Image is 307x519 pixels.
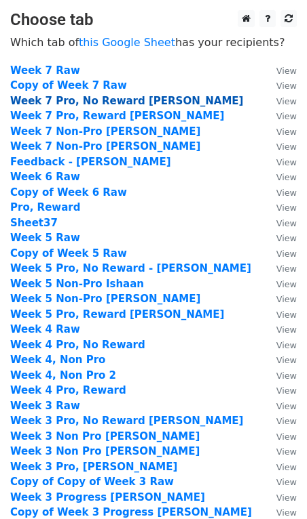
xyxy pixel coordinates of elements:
strong: Week 6 Raw [10,171,80,183]
small: View [276,111,297,121]
a: Week 4 Raw [10,323,80,335]
small: View [276,325,297,335]
a: View [263,247,297,259]
small: View [276,447,297,457]
a: View [263,369,297,381]
a: Week 7 Non-Pro [PERSON_NAME] [10,140,200,152]
small: View [276,127,297,137]
small: View [276,386,297,396]
small: View [276,218,297,228]
a: View [263,110,297,122]
a: Week 7 Raw [10,64,80,77]
a: Sheet37 [10,217,58,229]
small: View [276,340,297,350]
a: View [263,201,297,213]
a: View [263,95,297,107]
small: View [276,401,297,411]
a: Week 5 Raw [10,232,80,244]
a: View [263,354,297,366]
small: View [276,66,297,76]
a: Week 3 Non Pro [PERSON_NAME] [10,430,200,442]
small: View [276,432,297,442]
a: View [263,171,297,183]
a: View [263,415,297,427]
a: View [263,186,297,199]
a: Week 3 Pro, [PERSON_NAME] [10,461,177,473]
strong: Week 4, Non Pro 2 [10,369,116,381]
small: View [276,188,297,198]
a: Week 7 Pro, No Reward [PERSON_NAME] [10,95,243,107]
a: View [263,217,297,229]
a: Week 3 Raw [10,400,80,412]
a: Copy of Week 3 Progress [PERSON_NAME] [10,506,252,518]
a: View [263,323,297,335]
strong: Week 5 Pro, Reward [PERSON_NAME] [10,308,224,320]
a: Week 3 Pro, No Reward [PERSON_NAME] [10,415,243,427]
a: Week 5 Non-Pro Ishaan [10,278,144,290]
a: View [263,278,297,290]
small: View [276,310,297,320]
small: View [276,416,297,426]
a: View [263,79,297,91]
a: Week 4 Pro, Reward [10,384,126,396]
a: View [263,125,297,138]
p: Which tab of has your recipients? [10,35,297,49]
a: View [263,445,297,457]
strong: Pro, Reward [10,201,80,213]
a: Week 7 Pro, Reward [PERSON_NAME] [10,110,224,122]
a: Week 3 Progress [PERSON_NAME] [10,491,205,503]
small: View [276,96,297,106]
small: View [276,233,297,243]
a: View [263,430,297,442]
a: Week 5 Non-Pro [PERSON_NAME] [10,293,200,305]
a: Feedback - [PERSON_NAME] [10,156,171,168]
a: Week 4, Non Pro [10,354,105,366]
a: View [263,262,297,274]
a: View [263,64,297,77]
small: View [276,172,297,182]
a: View [263,308,297,320]
a: Week 3 Non Pro [PERSON_NAME] [10,445,200,457]
small: View [276,249,297,259]
a: View [263,339,297,351]
small: View [276,203,297,213]
small: View [276,355,297,365]
a: Week 7 Non-Pro [PERSON_NAME] [10,125,200,138]
a: Week 5 Pro, No Reward - [PERSON_NAME] [10,262,251,274]
small: View [276,294,297,304]
small: View [276,157,297,167]
a: View [263,293,297,305]
a: Week 4 Pro, No Reward [10,339,145,351]
h3: Choose tab [10,10,297,30]
small: View [276,371,297,381]
iframe: Chat Widget [239,454,307,519]
a: Copy of Week 6 Raw [10,186,127,199]
a: Copy of Week 5 Raw [10,247,127,259]
a: Copy of Week 7 Raw [10,79,127,91]
a: View [263,384,297,396]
